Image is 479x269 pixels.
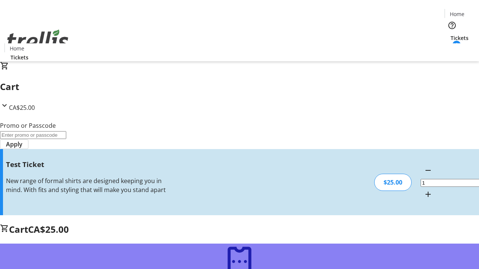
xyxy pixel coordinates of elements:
[421,187,436,202] button: Increment by one
[10,53,28,61] span: Tickets
[374,174,412,191] div: $25.00
[450,10,464,18] span: Home
[445,42,460,57] button: Cart
[445,10,469,18] a: Home
[4,21,71,59] img: Orient E2E Organization RXeVok4OQN's Logo
[6,159,170,170] h3: Test Ticket
[445,18,460,33] button: Help
[421,163,436,178] button: Decrement by one
[4,53,34,61] a: Tickets
[451,34,469,42] span: Tickets
[10,44,24,52] span: Home
[445,34,475,42] a: Tickets
[5,44,29,52] a: Home
[9,103,35,112] span: CA$25.00
[6,140,22,149] span: Apply
[6,176,170,194] div: New range of formal shirts are designed keeping you in mind. With fits and styling that will make...
[28,223,69,235] span: CA$25.00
